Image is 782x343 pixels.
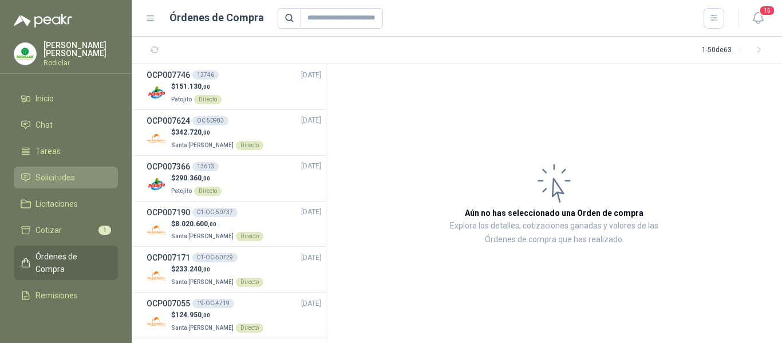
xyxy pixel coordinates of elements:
span: 233.240 [175,265,210,273]
span: [DATE] [301,161,321,172]
a: Órdenes de Compra [14,246,118,280]
div: Directo [236,141,263,150]
span: [DATE] [301,115,321,126]
a: Solicitudes [14,167,118,188]
h3: OCP007190 [147,206,190,219]
a: OCP00774613746[DATE] Company Logo$151.130,00PatojitoDirecto [147,69,321,105]
span: Remisiones [35,289,78,302]
a: Chat [14,114,118,136]
h3: OCP007624 [147,115,190,127]
span: Patojito [171,96,192,102]
button: 15 [748,8,768,29]
span: ,00 [202,312,210,318]
a: OCP00717101-OC-50729[DATE] Company Logo$233.240,00Santa [PERSON_NAME]Directo [147,251,321,287]
a: Licitaciones [14,193,118,215]
p: $ [171,219,263,230]
div: Directo [236,278,263,287]
span: 151.130 [175,82,210,90]
div: Directo [194,95,222,104]
p: Rodiclar [44,60,118,66]
span: Patojito [171,188,192,194]
a: OCP007624OC 50983[DATE] Company Logo$342.720,00Santa [PERSON_NAME]Directo [147,115,321,151]
div: 19-OC-4719 [192,299,234,308]
span: Santa [PERSON_NAME] [171,325,234,331]
span: ,00 [202,129,210,136]
img: Company Logo [147,129,167,149]
p: Explora los detalles, cotizaciones ganadas y valores de las Órdenes de compra que has realizado. [441,219,668,247]
img: Company Logo [147,220,167,240]
span: Licitaciones [35,198,78,210]
img: Company Logo [147,266,167,286]
a: Configuración [14,311,118,333]
div: 01-OC-50737 [192,208,238,217]
h3: OCP007746 [147,69,190,81]
span: Santa [PERSON_NAME] [171,142,234,148]
p: $ [171,310,263,321]
div: OC 50983 [192,116,228,125]
h1: Órdenes de Compra [169,10,264,26]
span: ,00 [202,84,210,90]
img: Logo peakr [14,14,72,27]
img: Company Logo [147,83,167,103]
a: OCP00736613613[DATE] Company Logo$290.360,00PatojitoDirecto [147,160,321,196]
span: 290.360 [175,174,210,182]
div: 1 - 50 de 63 [702,41,768,60]
p: $ [171,127,263,138]
span: 342.720 [175,128,210,136]
span: Santa [PERSON_NAME] [171,233,234,239]
p: [PERSON_NAME] [PERSON_NAME] [44,41,118,57]
p: $ [171,264,263,275]
div: 13613 [192,162,219,171]
span: ,00 [202,266,210,273]
p: $ [171,81,222,92]
a: Inicio [14,88,118,109]
span: Tareas [35,145,61,157]
a: OCP00719001-OC-50737[DATE] Company Logo$8.020.600,00Santa [PERSON_NAME]Directo [147,206,321,242]
div: Directo [236,324,263,333]
span: [DATE] [301,207,321,218]
div: 01-OC-50729 [192,253,238,262]
h3: OCP007055 [147,297,190,310]
span: Chat [35,119,53,131]
span: ,00 [208,221,216,227]
a: Tareas [14,140,118,162]
h3: OCP007171 [147,251,190,264]
img: Company Logo [147,312,167,332]
div: Directo [194,187,222,196]
p: $ [171,173,222,184]
a: Cotizar1 [14,219,118,241]
img: Company Logo [147,175,167,195]
a: OCP00705519-OC-4719[DATE] Company Logo$124.950,00Santa [PERSON_NAME]Directo [147,297,321,333]
h3: Aún no has seleccionado una Orden de compra [465,207,643,219]
span: Inicio [35,92,54,105]
a: Remisiones [14,285,118,306]
span: Cotizar [35,224,62,236]
span: [DATE] [301,70,321,81]
span: 8.020.600 [175,220,216,228]
span: [DATE] [301,298,321,309]
span: Órdenes de Compra [35,250,107,275]
span: 15 [759,5,775,16]
div: Directo [236,232,263,241]
h3: OCP007366 [147,160,190,173]
span: Santa [PERSON_NAME] [171,279,234,285]
span: 124.950 [175,311,210,319]
img: Company Logo [14,43,36,65]
span: Solicitudes [35,171,75,184]
span: 1 [98,226,111,235]
div: 13746 [192,70,219,80]
span: [DATE] [301,253,321,263]
span: ,00 [202,175,210,182]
